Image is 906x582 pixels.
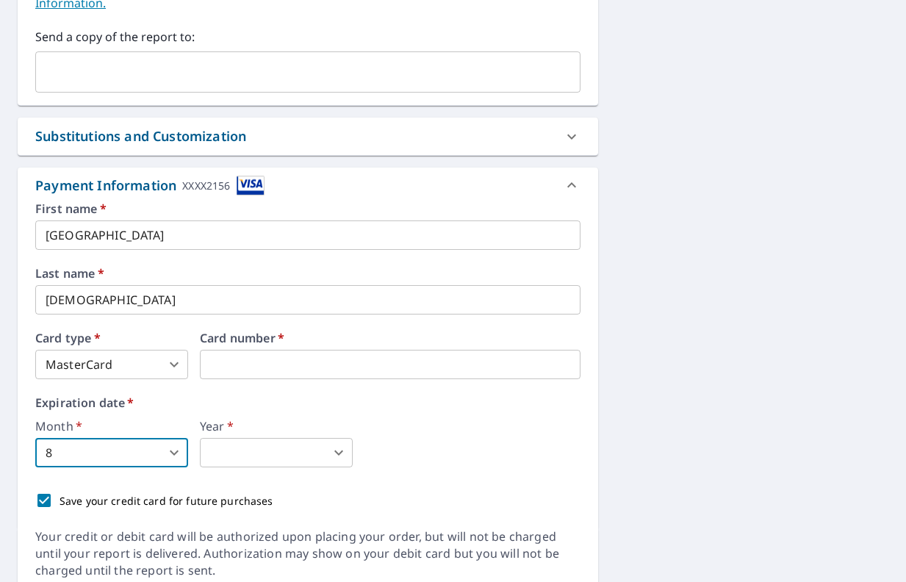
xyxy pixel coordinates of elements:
[35,126,246,146] div: Substitutions and Customization
[35,267,580,279] label: Last name
[237,176,265,195] img: cardImage
[200,420,353,432] label: Year
[18,168,598,203] div: Payment InformationXXXX2156cardImage
[200,350,580,379] iframe: secure payment field
[35,438,188,467] div: 8
[35,350,188,379] div: MasterCard
[35,28,580,46] label: Send a copy of the report to:
[35,176,265,195] div: Payment Information
[200,438,353,467] div: ​
[60,493,273,509] p: Save your credit card for future purchases
[18,118,598,155] div: Substitutions and Customization
[35,528,580,579] div: Your credit or debit card will be authorized upon placing your order, but will not be charged unt...
[200,332,580,344] label: Card number
[35,332,188,344] label: Card type
[35,397,580,409] label: Expiration date
[35,420,188,432] label: Month
[182,176,230,195] div: XXXX2156
[35,203,580,215] label: First name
